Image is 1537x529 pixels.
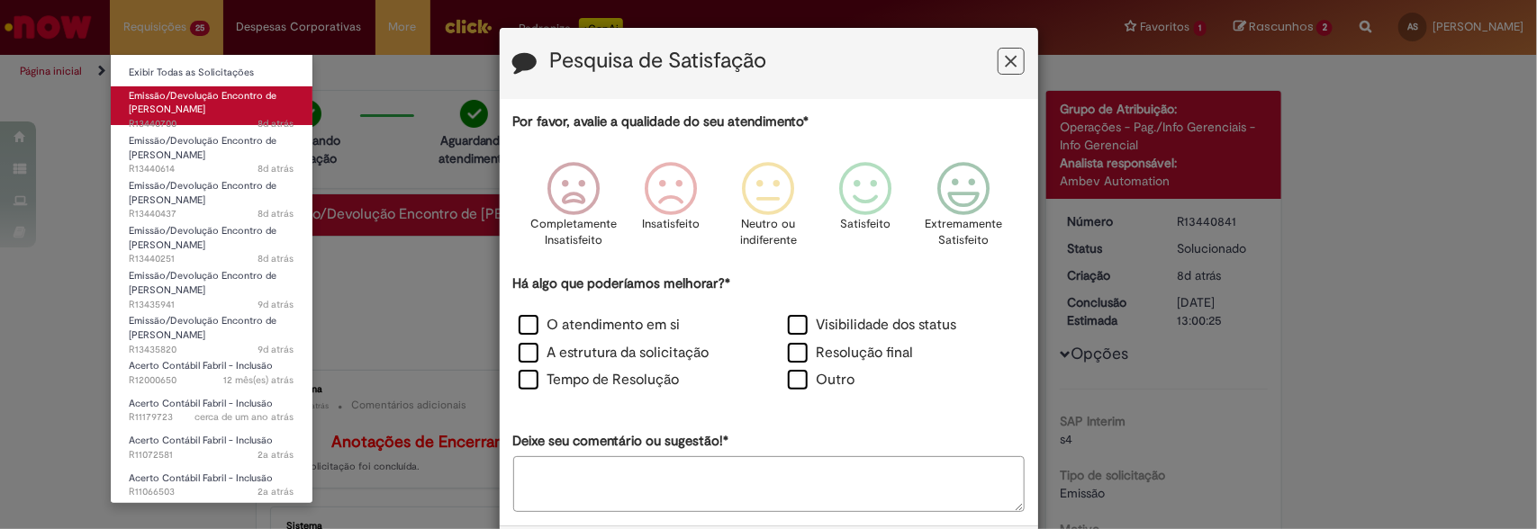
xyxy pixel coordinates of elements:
span: R11072581 [129,448,294,462]
span: Acerto Contábil Fabril - Inclusão [129,471,273,485]
span: 12 mês(es) atrás [224,373,294,387]
a: Aberto R11179723 : Acerto Contábil Fabril - Inclusão [111,394,312,427]
span: 9d atrás [258,343,294,356]
span: R11179723 [129,410,294,425]
time: 22/08/2025 15:25:01 [258,207,294,220]
time: 22/08/2025 15:54:32 [258,162,294,175]
a: Aberto R11066503 : Acerto Contábil Fabril - Inclusão [111,469,312,502]
div: Completamente Insatisfeito [528,148,619,272]
span: cerca de um ano atrás [194,410,294,424]
time: 21/08/2025 12:02:44 [258,298,294,311]
span: 8d atrás [258,207,294,220]
span: R13435941 [129,298,294,312]
time: 21/08/2025 11:44:23 [258,343,294,356]
label: Outro [788,370,855,390]
span: 8d atrás [258,162,294,175]
div: Insatisfeito [625,148,717,272]
div: Satisfeito [820,148,912,272]
span: 8d atrás [258,117,294,130]
span: Emissão/Devolução Encontro de [PERSON_NAME] [129,224,276,252]
a: Aberto R13435941 : Emissão/Devolução Encontro de Contas Fornecedor [111,266,312,305]
a: Aberto R13440437 : Emissão/Devolução Encontro de Contas Fornecedor [111,176,312,215]
time: 06/02/2024 09:14:22 [258,485,294,498]
span: Emissão/Devolução Encontro de [PERSON_NAME] [129,134,276,162]
a: Aberto R13435820 : Emissão/Devolução Encontro de Contas Fornecedor [111,311,312,350]
label: Pesquisa de Satisfação [550,49,767,73]
span: Emissão/Devolução Encontro de [PERSON_NAME] [129,89,276,117]
a: Aberto R13440700 : Emissão/Devolução Encontro de Contas Fornecedor [111,86,312,125]
span: R13440700 [129,117,294,131]
p: Insatisfeito [642,216,700,233]
div: Neutro ou indiferente [722,148,814,272]
p: Satisfeito [841,216,891,233]
span: 9d atrás [258,298,294,311]
a: Aberto R11072581 : Acerto Contábil Fabril - Inclusão [111,431,312,464]
a: Exibir Todas as Solicitações [111,63,312,83]
label: Deixe seu comentário ou sugestão!* [513,432,729,451]
span: Emissão/Devolução Encontro de [PERSON_NAME] [129,314,276,342]
a: Aberto R12000650 : Acerto Contábil Fabril - Inclusão [111,356,312,390]
span: 2a atrás [258,485,294,498]
span: 2a atrás [258,448,294,462]
label: Resolução final [788,343,914,363]
span: R11066503 [129,485,294,499]
span: R13440614 [129,162,294,176]
label: Visibilidade dos status [788,315,957,336]
div: Extremamente Satisfeito [918,148,1009,272]
span: Emissão/Devolução Encontro de [PERSON_NAME] [129,179,276,207]
p: Completamente Insatisfeito [530,216,617,249]
span: Acerto Contábil Fabril - Inclusão [129,434,273,447]
span: 8d atrás [258,252,294,265]
a: Aberto R13440251 : Emissão/Devolução Encontro de Contas Fornecedor [111,221,312,260]
label: A estrutura da solicitação [519,343,710,363]
span: Emissão/Devolução Encontro de [PERSON_NAME] [129,269,276,297]
label: Por favor, avalie a qualidade do seu atendimento* [513,112,809,131]
p: Neutro ou indiferente [736,216,800,249]
span: Acerto Contábil Fabril - Inclusão [129,397,273,410]
div: Há algo que poderíamos melhorar?* [513,274,1025,396]
label: O atendimento em si [519,315,681,336]
time: 07/02/2024 09:45:23 [258,448,294,462]
span: R13440251 [129,252,294,266]
time: 11/09/2024 11:03:30 [224,373,294,387]
time: 22/08/2025 16:09:10 [258,117,294,130]
time: 22/08/2025 14:47:56 [258,252,294,265]
time: 01/03/2024 12:25:25 [194,410,294,424]
span: Acerto Contábil Fabril - Inclusão [129,359,273,372]
ul: Requisições [110,54,313,504]
span: R12000650 [129,373,294,388]
label: Tempo de Resolução [519,370,680,390]
p: Extremamente Satisfeito [925,216,1002,249]
span: R13435820 [129,343,294,357]
a: Aberto R13440614 : Emissão/Devolução Encontro de Contas Fornecedor [111,131,312,170]
span: R13440437 [129,207,294,221]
